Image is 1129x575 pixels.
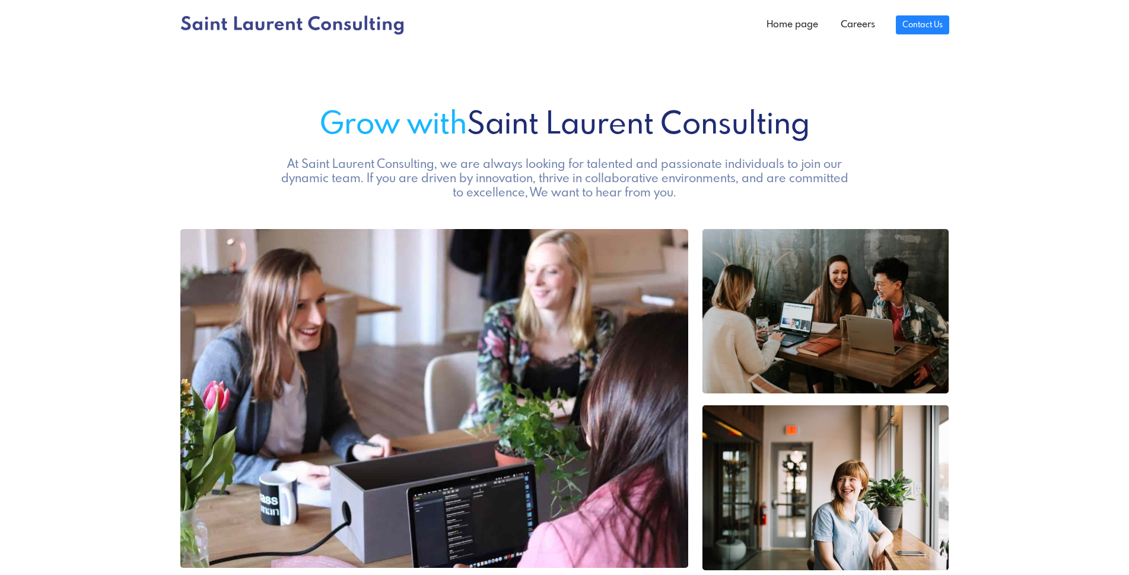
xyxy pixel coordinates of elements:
span: Grow with [320,110,467,141]
h5: At Saint Laurent Consulting, we are always looking for talented and passionate individuals to joi... [276,158,853,201]
a: Contact Us [896,15,949,34]
h1: Saint Laurent Consulting [180,107,949,144]
a: Careers [829,13,886,37]
a: Home page [755,13,829,37]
